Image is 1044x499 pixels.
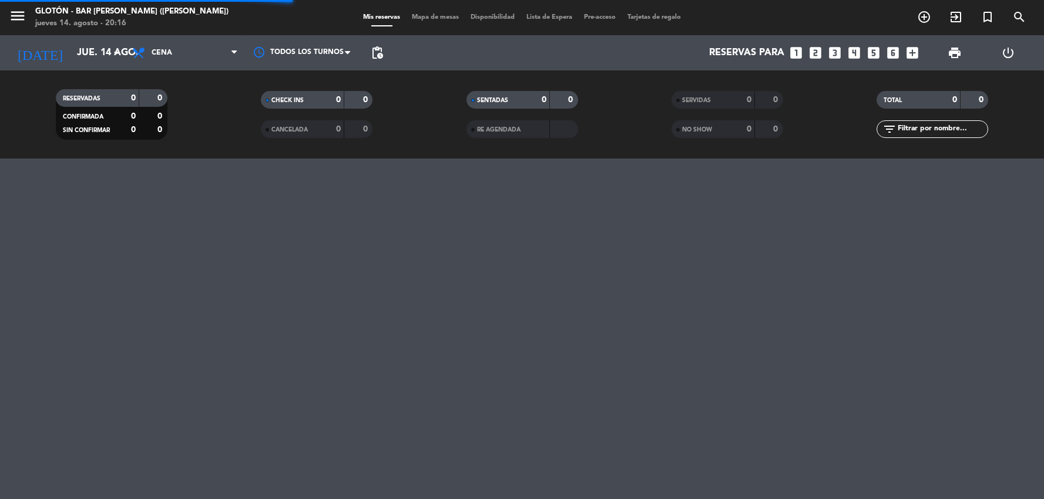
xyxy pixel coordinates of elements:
[747,125,751,133] strong: 0
[9,7,26,25] i: menu
[131,112,136,120] strong: 0
[1001,46,1015,60] i: power_settings_new
[157,112,165,120] strong: 0
[884,97,902,103] span: TOTAL
[271,97,304,103] span: CHECK INS
[568,96,575,104] strong: 0
[35,18,229,29] div: jueves 14. agosto - 20:16
[465,14,521,21] span: Disponibilidad
[63,96,100,102] span: RESERVADAS
[917,10,931,24] i: add_circle_outline
[773,96,780,104] strong: 0
[35,6,229,18] div: Glotón - Bar [PERSON_NAME] ([PERSON_NAME])
[152,49,172,57] span: Cena
[542,96,546,104] strong: 0
[808,45,823,60] i: looks_two
[882,122,897,136] i: filter_list
[709,48,784,59] span: Reservas para
[406,14,465,21] span: Mapa de mesas
[981,10,995,24] i: turned_in_not
[336,125,341,133] strong: 0
[131,94,136,102] strong: 0
[9,40,71,66] i: [DATE]
[866,45,881,60] i: looks_5
[905,45,920,60] i: add_box
[847,45,862,60] i: looks_4
[357,14,406,21] span: Mis reservas
[477,97,508,103] span: SENTADAS
[897,123,988,136] input: Filtrar por nombre...
[885,45,901,60] i: looks_6
[578,14,622,21] span: Pre-acceso
[157,94,165,102] strong: 0
[773,125,780,133] strong: 0
[949,10,963,24] i: exit_to_app
[827,45,842,60] i: looks_3
[982,35,1035,70] div: LOG OUT
[109,46,123,60] i: arrow_drop_down
[157,126,165,134] strong: 0
[63,114,103,120] span: CONFIRMADA
[747,96,751,104] strong: 0
[363,96,370,104] strong: 0
[948,46,962,60] span: print
[271,127,308,133] span: CANCELADA
[521,14,578,21] span: Lista de Espera
[952,96,957,104] strong: 0
[788,45,804,60] i: looks_one
[477,127,521,133] span: RE AGENDADA
[131,126,136,134] strong: 0
[622,14,687,21] span: Tarjetas de regalo
[979,96,986,104] strong: 0
[682,97,711,103] span: SERVIDAS
[336,96,341,104] strong: 0
[63,127,110,133] span: SIN CONFIRMAR
[9,7,26,29] button: menu
[682,127,712,133] span: NO SHOW
[363,125,370,133] strong: 0
[370,46,384,60] span: pending_actions
[1012,10,1026,24] i: search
